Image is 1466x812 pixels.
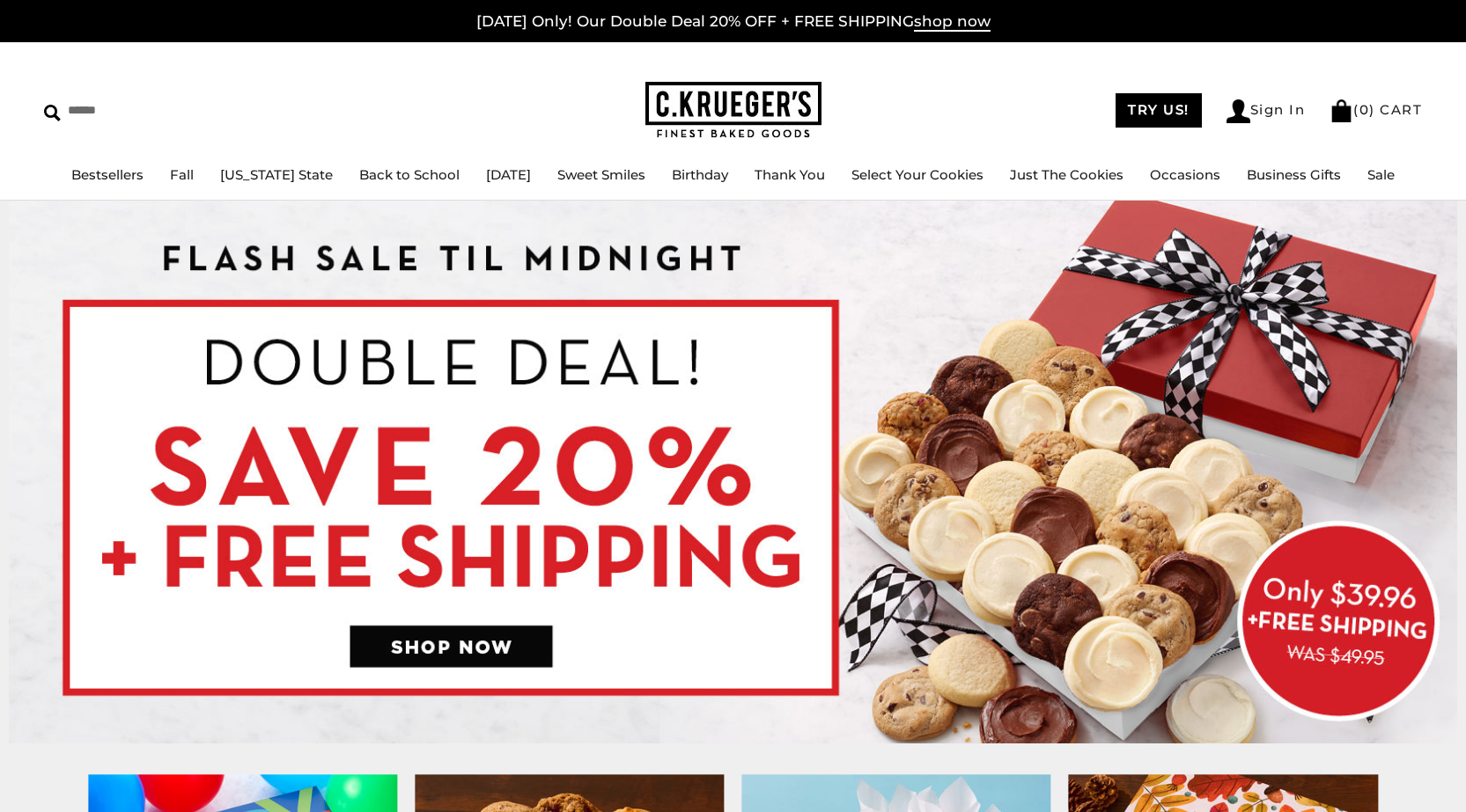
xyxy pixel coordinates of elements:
[1367,166,1395,183] a: Sale
[359,166,460,183] a: Back to School
[1010,166,1123,183] a: Just The Cookies
[1330,101,1422,118] a: (0) CART
[1227,99,1306,123] a: Sign In
[486,166,531,183] a: [DATE]
[557,166,645,183] a: Sweet Smiles
[44,97,254,124] input: Search
[672,166,728,183] a: Birthday
[476,12,991,32] a: [DATE] Only! Our Double Deal 20% OFF + FREE SHIPPINGshop now
[755,166,825,183] a: Thank You
[1150,166,1220,183] a: Occasions
[220,166,333,183] a: [US_STATE] State
[1227,99,1250,123] img: Account
[1330,99,1353,122] img: Bag
[44,105,61,121] img: Search
[170,166,194,183] a: Fall
[71,166,144,183] a: Bestsellers
[1359,101,1370,118] span: 0
[9,201,1457,743] img: C.Krueger's Special Offer
[914,12,991,32] span: shop now
[1247,166,1341,183] a: Business Gifts
[1116,93,1202,128] a: TRY US!
[851,166,983,183] a: Select Your Cookies
[645,82,821,139] img: C.KRUEGER'S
